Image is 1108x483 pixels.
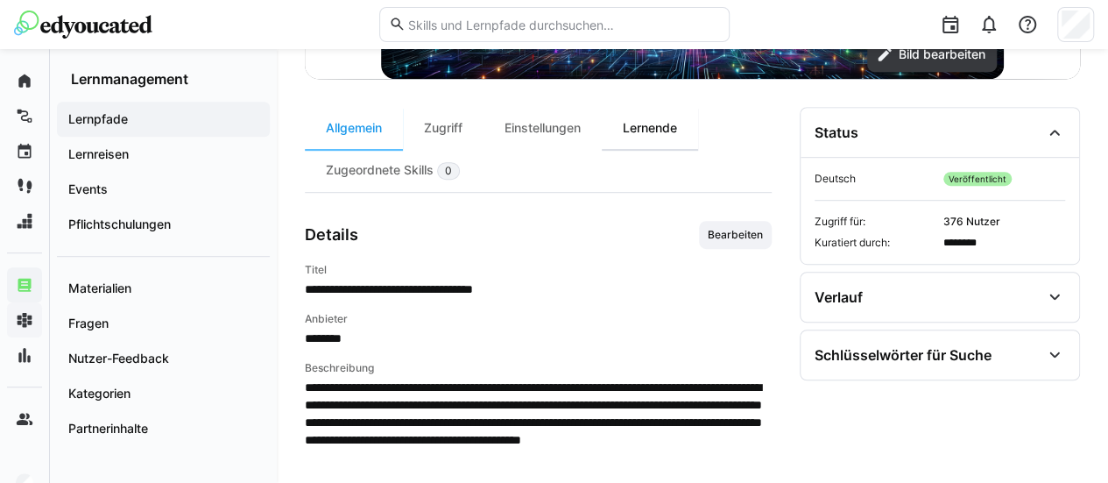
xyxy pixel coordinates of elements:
[305,225,358,245] h3: Details
[305,263,772,277] h4: Titel
[699,221,772,249] button: Bearbeiten
[815,215,936,229] span: Zugriff für:
[706,228,765,242] span: Bearbeiten
[815,346,992,364] div: Schlüsselwörter für Suche
[896,46,988,63] span: Bild bearbeiten
[305,107,403,149] div: Allgemein
[305,361,772,375] h4: Beschreibung
[943,215,1065,229] span: 376 Nutzer
[403,107,483,149] div: Zugriff
[815,172,936,186] span: Deutsch
[943,172,1012,186] span: Veröffentlicht
[867,37,997,72] button: Bild bearbeiten
[602,107,698,149] div: Lernende
[305,312,772,326] h4: Anbieter
[483,107,602,149] div: Einstellungen
[815,124,858,141] div: Status
[305,149,481,192] div: Zugeordnete Skills
[815,288,863,306] div: Verlauf
[406,17,719,32] input: Skills und Lernpfade durchsuchen…
[815,236,936,250] span: Kuratiert durch:
[445,164,452,178] span: 0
